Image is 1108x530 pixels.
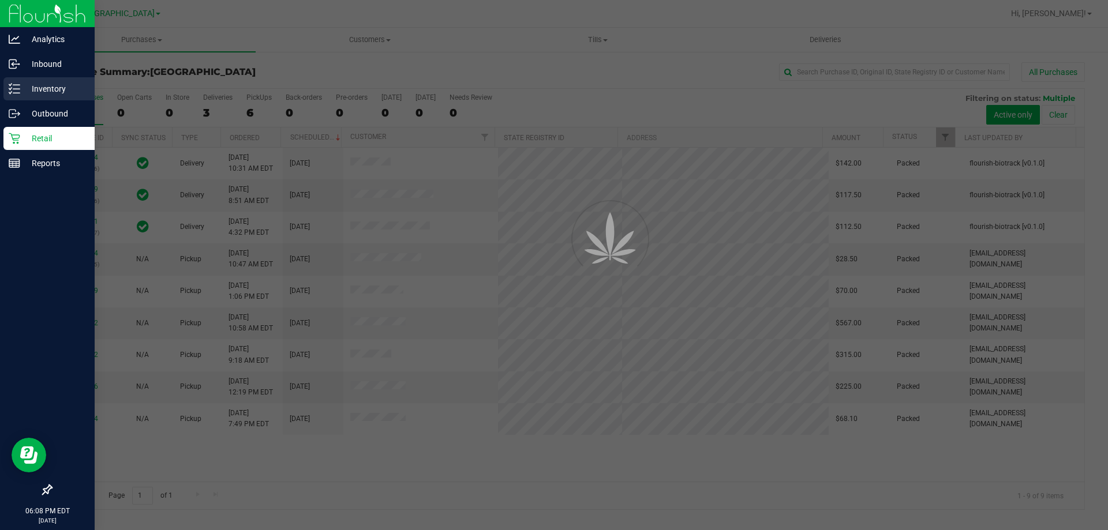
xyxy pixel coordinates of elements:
[9,108,20,119] inline-svg: Outbound
[9,83,20,95] inline-svg: Inventory
[5,516,89,525] p: [DATE]
[20,82,89,96] p: Inventory
[20,107,89,121] p: Outbound
[9,33,20,45] inline-svg: Analytics
[9,58,20,70] inline-svg: Inbound
[20,156,89,170] p: Reports
[20,57,89,71] p: Inbound
[9,157,20,169] inline-svg: Reports
[12,438,46,472] iframe: Resource center
[20,131,89,145] p: Retail
[5,506,89,516] p: 06:08 PM EDT
[9,133,20,144] inline-svg: Retail
[20,32,89,46] p: Analytics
